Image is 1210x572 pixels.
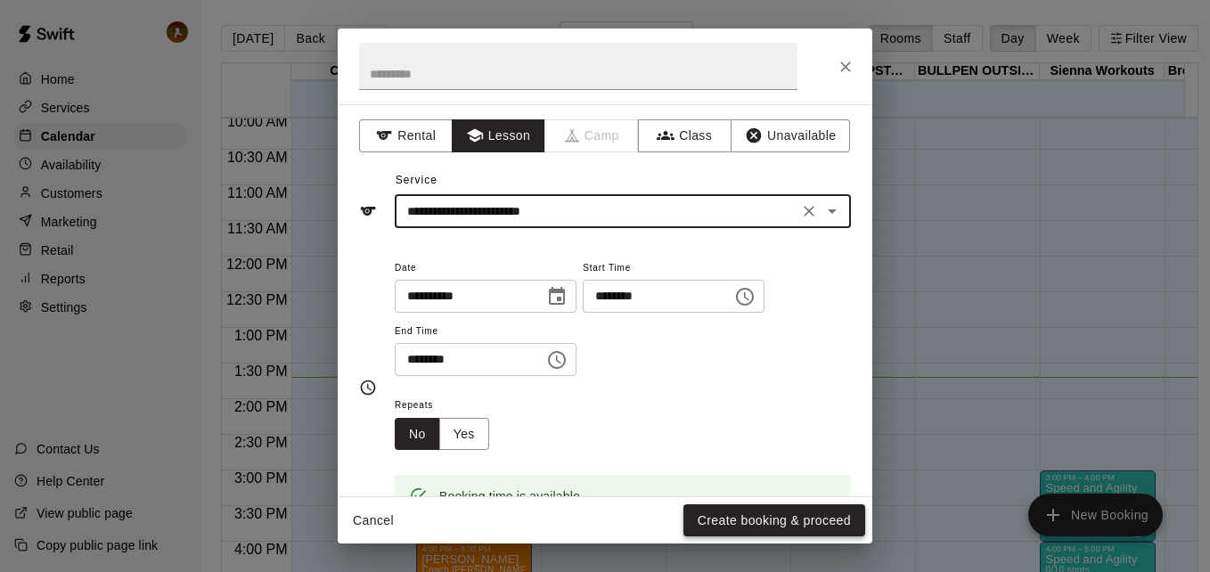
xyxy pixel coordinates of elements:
button: Choose time, selected time is 2:00 PM [539,342,575,378]
svg: Timing [359,379,377,396]
button: Unavailable [731,119,850,152]
button: Choose date, selected date is Oct 14, 2025 [539,279,575,315]
button: Close [830,51,862,83]
button: No [395,418,440,451]
button: Create booking & proceed [683,504,865,537]
button: Lesson [452,119,545,152]
button: Clear [797,199,822,224]
button: Class [638,119,732,152]
span: Start Time [583,257,764,281]
button: Yes [439,418,489,451]
button: Rental [359,119,453,152]
svg: Service [359,202,377,220]
button: Cancel [345,504,402,537]
div: Booking time is available [439,480,580,512]
button: Choose time, selected time is 1:00 PM [727,279,763,315]
span: Date [395,257,576,281]
span: Repeats [395,394,503,418]
span: End Time [395,320,576,344]
div: outlined button group [395,418,489,451]
span: Service [396,174,437,186]
span: Camps can only be created in the Services page [545,119,639,152]
button: Open [820,199,845,224]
